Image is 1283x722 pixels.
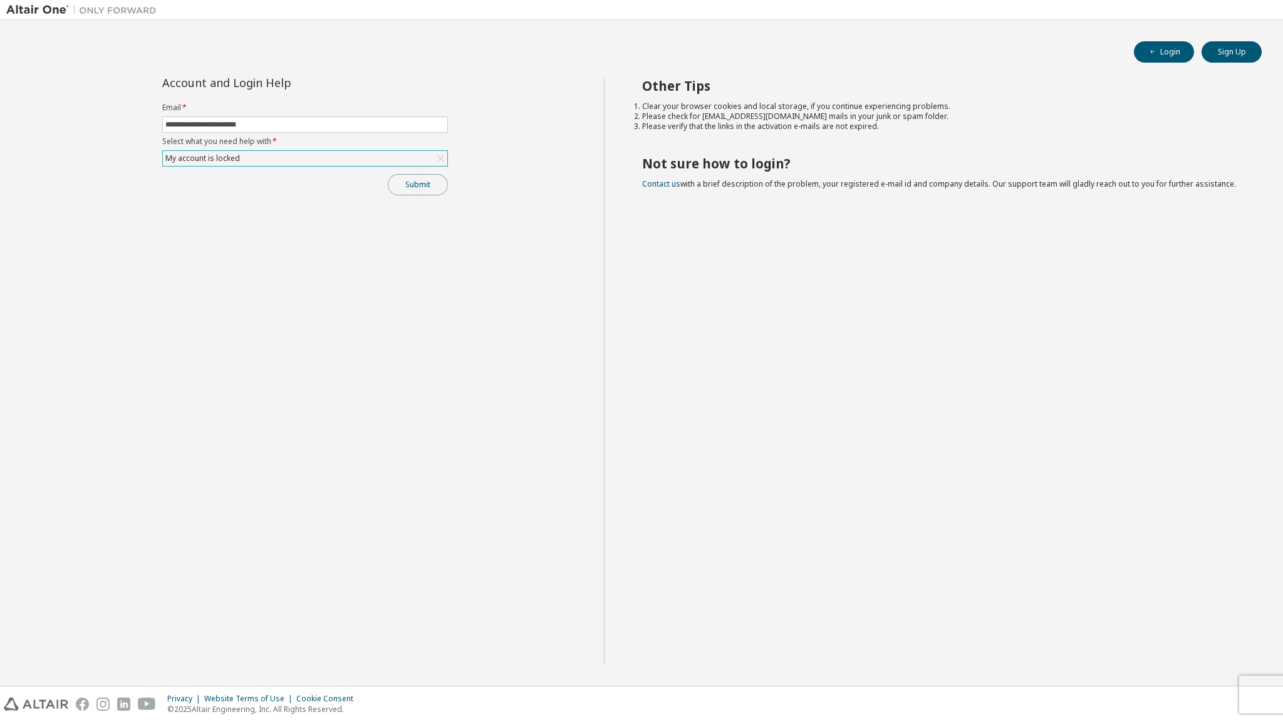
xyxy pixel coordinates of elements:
img: linkedin.svg [117,698,130,711]
div: My account is locked [163,151,447,166]
span: with a brief description of the problem, your registered e-mail id and company details. Our suppo... [642,178,1236,189]
label: Select what you need help with [162,137,448,147]
img: altair_logo.svg [4,698,68,711]
button: Sign Up [1202,41,1262,63]
div: My account is locked [164,152,242,165]
h2: Other Tips [642,78,1240,94]
img: youtube.svg [138,698,156,711]
li: Clear your browser cookies and local storage, if you continue experiencing problems. [642,101,1240,111]
img: Altair One [6,4,163,16]
button: Login [1134,41,1194,63]
p: © 2025 Altair Engineering, Inc. All Rights Reserved. [167,704,361,714]
div: Privacy [167,694,204,704]
img: instagram.svg [96,698,110,711]
label: Email [162,103,448,113]
h2: Not sure how to login? [642,155,1240,172]
div: Website Terms of Use [204,694,296,704]
div: Cookie Consent [296,694,361,704]
button: Submit [388,174,448,195]
a: Contact us [642,178,680,189]
li: Please verify that the links in the activation e-mails are not expired. [642,121,1240,132]
li: Please check for [EMAIL_ADDRESS][DOMAIN_NAME] mails in your junk or spam folder. [642,111,1240,121]
img: facebook.svg [76,698,89,711]
div: Account and Login Help [162,78,391,88]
